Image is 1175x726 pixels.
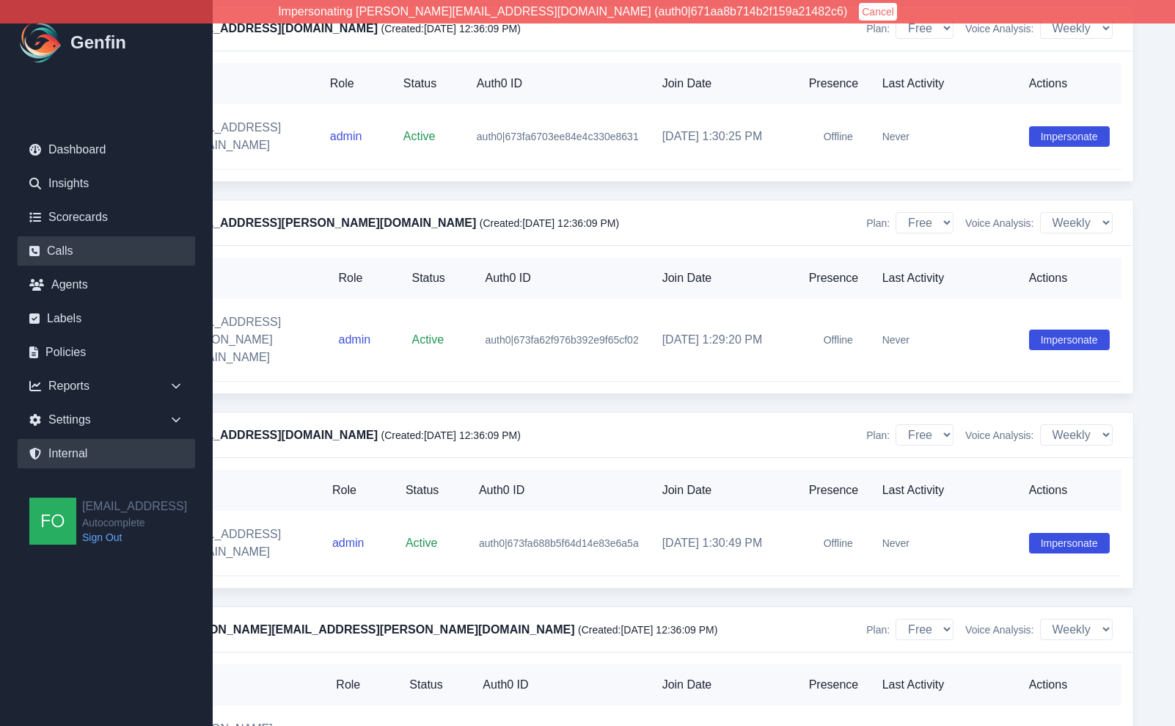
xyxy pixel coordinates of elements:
h1: Genfin [70,31,126,54]
span: (Created: [DATE] 12:36:09 PM ) [480,217,619,229]
a: Scorecards [18,203,195,232]
span: auth0|673fa6703ee84e4c330e8631 [477,131,639,142]
th: Status [394,470,467,511]
button: Impersonate [1029,126,1110,147]
span: Plan: [866,21,890,36]
div: Settings [18,405,195,435]
span: Active [403,130,436,142]
td: [DATE] 1:30:25 PM [651,104,797,170]
td: [DATE] 1:30:49 PM [651,511,797,576]
th: Auth0 ID [474,258,651,299]
div: Reports [18,371,195,401]
th: Status [398,664,471,705]
img: Logo [18,19,65,66]
th: Join Date [651,63,797,104]
th: Email [164,664,324,705]
button: Impersonate [1029,533,1110,553]
span: Active [406,537,438,549]
a: Internal [18,439,195,468]
span: Plan: [866,622,890,637]
span: Never [882,131,909,142]
span: auth0|673fa688b5f64d14e83e6a5a [479,537,639,549]
a: Agents [18,270,195,300]
div: Offline [809,132,818,141]
a: Dashboard [18,135,195,164]
a: Labels [18,304,195,333]
th: Status [392,63,465,104]
span: Plan: [866,216,890,230]
a: Sign Out [82,530,187,545]
h4: [PERSON_NAME][EMAIL_ADDRESS][PERSON_NAME][DOMAIN_NAME] [173,621,717,639]
span: Offline [824,333,853,347]
td: [EMAIL_ADDRESS][DOMAIN_NAME] [164,511,321,576]
h2: [EMAIL_ADDRESS] [82,498,187,515]
span: auth0|673fa62f976b392e9f65cf02 [486,334,639,346]
th: Role [321,470,394,511]
th: Role [327,258,400,299]
a: Insights [18,169,195,198]
button: Cancel [859,3,897,21]
th: Email [164,258,327,299]
span: Voice Analysis: [965,428,1033,443]
th: Email [164,63,318,104]
th: Status [400,258,474,299]
th: Actions [1017,664,1121,705]
div: Offline [809,335,818,344]
h4: [EMAIL_ADDRESS][DOMAIN_NAME] [173,426,521,444]
span: Plan: [866,428,890,443]
th: Actions [1017,63,1121,104]
span: Offline [824,129,853,144]
span: Voice Analysis: [965,216,1033,230]
span: (Created: [DATE] 12:36:09 PM ) [381,429,521,441]
span: Voice Analysis: [965,622,1033,637]
span: (Created: [DATE] 12:36:09 PM ) [381,23,521,35]
td: [EMAIL_ADDRESS][PERSON_NAME][DOMAIN_NAME] [164,299,327,382]
span: Voice Analysis: [965,21,1033,36]
span: (Created: [DATE] 12:36:09 PM ) [578,624,717,636]
span: Offline [824,536,853,551]
span: Never [882,334,909,346]
th: Auth0 ID [467,470,651,511]
button: Impersonate [1029,330,1110,350]
th: Presence [797,470,871,511]
a: Calls [18,236,195,266]
span: admin [330,130,362,142]
th: Join Date [651,470,797,511]
th: Auth0 ID [465,63,651,104]
th: Actions [1017,258,1121,299]
span: Active [412,333,444,346]
th: Last Activity [871,664,1017,705]
th: Actions [1017,470,1121,511]
th: Presence [797,63,871,104]
div: Offline [809,539,818,548]
h4: [EMAIL_ADDRESS][PERSON_NAME][DOMAIN_NAME] [173,214,619,232]
td: [DATE] 1:29:20 PM [651,299,797,382]
th: Role [318,63,392,104]
th: Last Activity [871,470,1017,511]
th: Email [164,470,321,511]
span: admin [332,537,365,549]
h4: [EMAIL_ADDRESS][DOMAIN_NAME] [173,20,521,37]
th: Last Activity [871,63,1017,104]
td: [EMAIL_ADDRESS][DOMAIN_NAME] [164,104,318,170]
th: Auth0 ID [471,664,650,705]
th: Presence [797,664,871,705]
img: founders@genfin.ai [29,498,76,545]
th: Join Date [651,664,797,705]
th: Last Activity [871,258,1017,299]
span: Autocomplete [82,515,187,530]
th: Role [324,664,398,705]
span: admin [339,333,371,346]
span: Never [882,537,909,549]
th: Presence [797,258,871,299]
th: Join Date [651,258,797,299]
a: Policies [18,338,195,367]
